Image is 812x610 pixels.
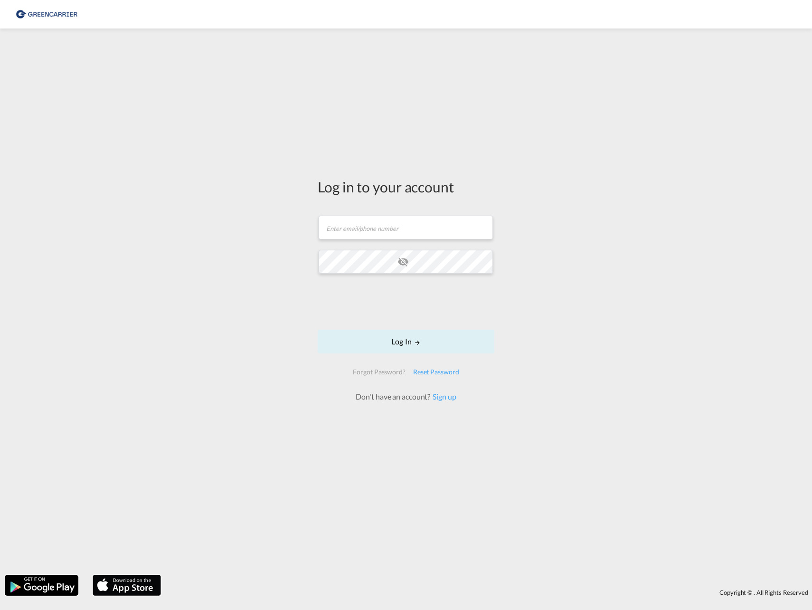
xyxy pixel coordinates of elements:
[430,392,456,401] a: Sign up
[14,4,78,25] img: b0b18ec08afe11efb1d4932555f5f09d.png
[397,256,409,267] md-icon: icon-eye-off
[318,177,494,197] div: Log in to your account
[318,330,494,353] button: LOGIN
[319,216,493,239] input: Enter email/phone number
[334,283,478,320] iframe: reCAPTCHA
[166,584,812,600] div: Copyright © . All Rights Reserved
[345,391,466,402] div: Don't have an account?
[349,363,409,381] div: Forgot Password?
[409,363,463,381] div: Reset Password
[92,574,162,597] img: apple.png
[4,574,79,597] img: google.png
